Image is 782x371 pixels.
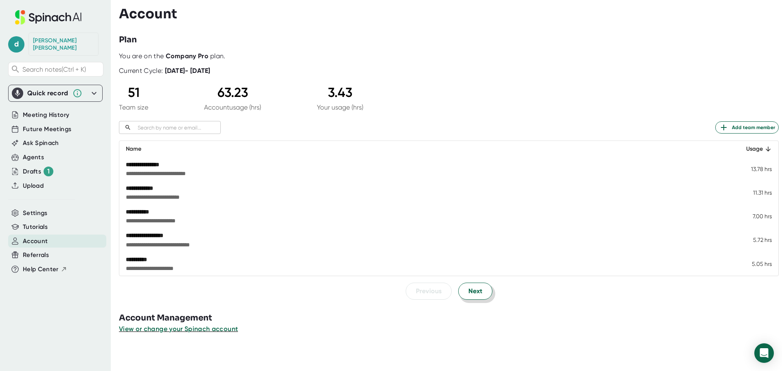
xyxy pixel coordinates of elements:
[317,103,363,111] div: Your usage (hrs)
[715,121,779,134] button: Add team member
[23,138,59,148] button: Ask Spinach
[119,34,137,46] h3: Plan
[734,144,772,154] div: Usage
[23,222,48,232] button: Tutorials
[119,324,238,334] button: View or change your Spinach account
[727,157,778,181] td: 13.78 hrs
[727,252,778,276] td: 5.05 hrs
[23,237,48,246] button: Account
[27,89,68,97] div: Quick record
[23,209,48,218] button: Settings
[406,283,452,300] button: Previous
[23,181,44,191] button: Upload
[12,85,99,101] div: Quick record
[23,125,71,134] button: Future Meetings
[416,286,442,296] span: Previous
[166,52,209,60] b: Company Pro
[119,312,782,324] h3: Account Management
[119,52,779,60] div: You are on the plan.
[23,167,53,176] button: Drafts 1
[468,286,482,296] span: Next
[727,204,778,228] td: 7.00 hrs
[119,85,148,100] div: 51
[119,325,238,333] span: View or change your Spinach account
[22,66,86,73] span: Search notes (Ctrl + K)
[727,228,778,252] td: 5.72 hrs
[23,110,69,120] button: Meeting History
[33,37,94,51] div: Dennis Walker
[119,6,177,22] h3: Account
[754,343,774,363] div: Open Intercom Messenger
[165,67,211,75] b: [DATE] - [DATE]
[44,167,53,176] div: 1
[204,103,261,111] div: Account usage (hrs)
[317,85,363,100] div: 3.43
[23,265,59,274] span: Help Center
[126,144,721,154] div: Name
[719,123,775,132] span: Add team member
[727,181,778,204] td: 11.31 hrs
[23,250,49,260] button: Referrals
[23,265,67,274] button: Help Center
[8,36,24,53] span: d
[204,85,261,100] div: 63.23
[134,123,221,132] input: Search by name or email...
[458,283,492,300] button: Next
[23,153,44,162] button: Agents
[119,103,148,111] div: Team size
[119,67,211,75] div: Current Cycle:
[23,167,53,176] div: Drafts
